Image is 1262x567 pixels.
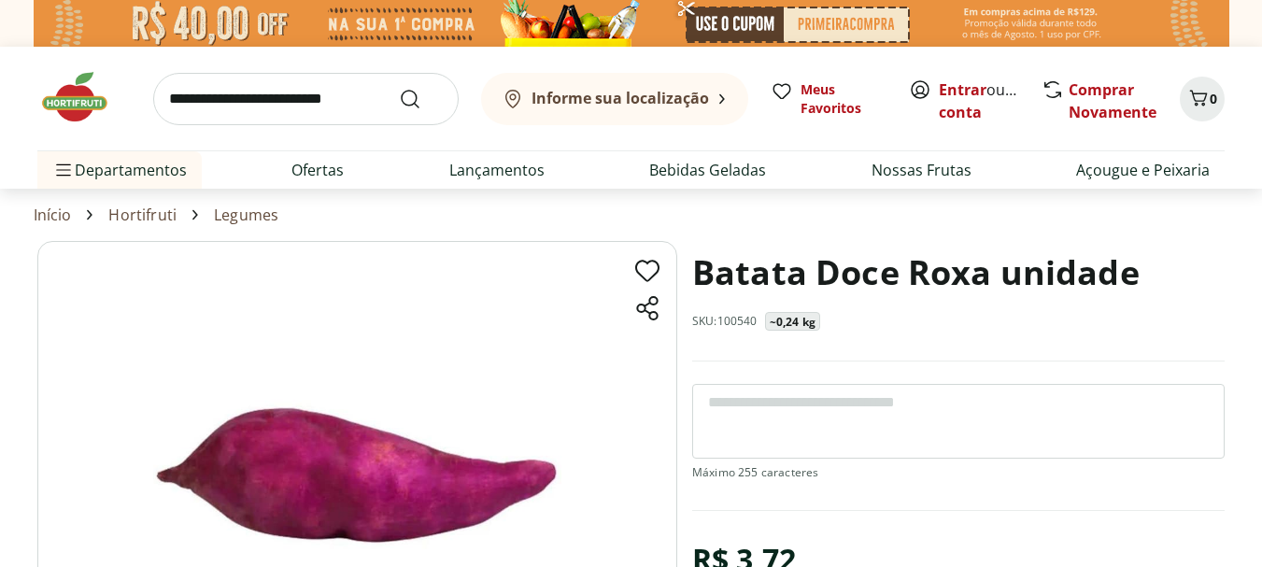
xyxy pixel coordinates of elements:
[872,159,971,181] a: Nossas Frutas
[939,79,986,100] a: Entrar
[1210,90,1217,107] span: 0
[692,314,758,329] p: SKU: 100540
[481,73,748,125] button: Informe sua localização
[1069,79,1156,122] a: Comprar Novamente
[108,206,177,223] a: Hortifruti
[939,78,1022,123] span: ou
[214,206,278,223] a: Legumes
[291,159,344,181] a: Ofertas
[153,73,459,125] input: search
[399,88,444,110] button: Submit Search
[532,88,709,108] b: Informe sua localização
[771,80,886,118] a: Meus Favoritos
[1180,77,1225,121] button: Carrinho
[449,159,545,181] a: Lançamentos
[52,148,187,192] span: Departamentos
[939,79,1042,122] a: Criar conta
[34,206,72,223] a: Início
[801,80,886,118] span: Meus Favoritos
[692,241,1140,305] h1: Batata Doce Roxa unidade
[649,159,766,181] a: Bebidas Geladas
[37,69,131,125] img: Hortifruti
[52,148,75,192] button: Menu
[1076,159,1210,181] a: Açougue e Peixaria
[770,315,815,330] p: ~0,24 kg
